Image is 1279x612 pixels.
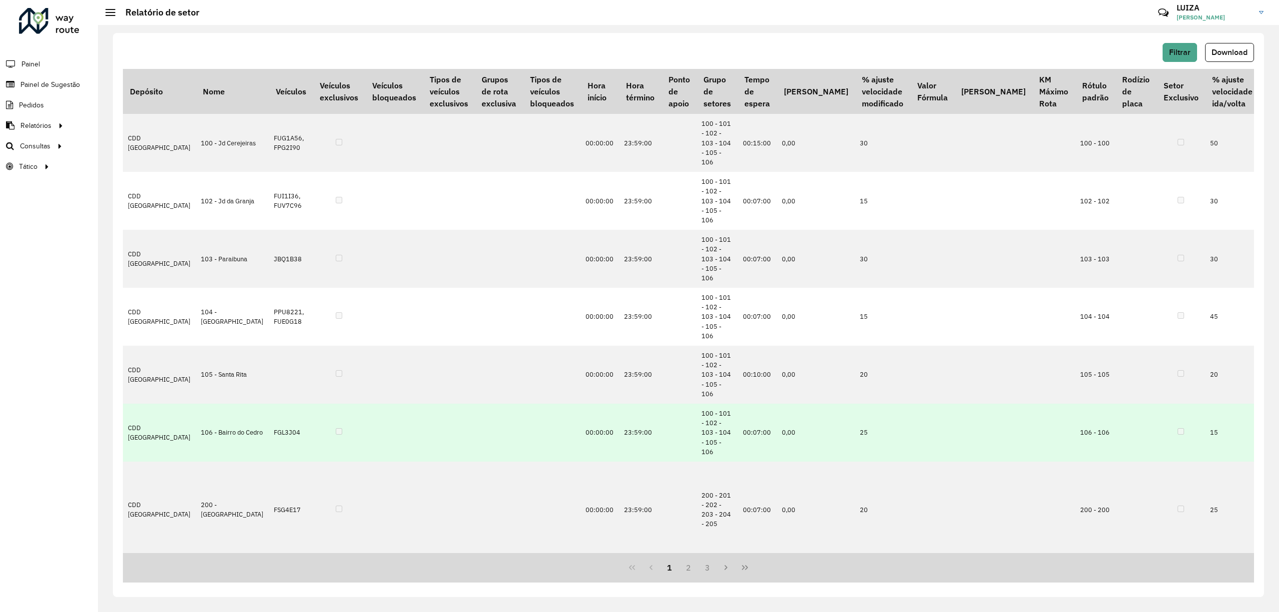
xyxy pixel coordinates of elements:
button: 2 [679,558,698,577]
span: Tático [19,161,37,172]
td: 00:07:00 [738,230,777,288]
th: Rótulo padrão [1075,69,1115,114]
td: JBQ1B38 [269,230,313,288]
td: 00:00:00 [581,114,619,172]
td: FUI1I36, FUV7C96 [269,172,313,230]
th: Veículos bloqueados [365,69,423,114]
td: 00:00:00 [581,172,619,230]
span: [PERSON_NAME] [1177,13,1252,22]
button: Last Page [735,558,754,577]
td: 0,00 [777,288,855,346]
td: 102 - 102 [1075,172,1115,230]
th: Setor Exclusivo [1157,69,1205,114]
th: Veículos exclusivos [313,69,365,114]
td: 00:07:00 [738,404,777,462]
td: 00:07:00 [738,462,777,558]
td: CDD [GEOGRAPHIC_DATA] [123,462,196,558]
span: Pedidos [19,100,44,110]
td: 0,00 [777,114,855,172]
a: Contato Rápido [1153,2,1174,23]
td: FGL3J04 [269,404,313,462]
td: 00:00:00 [581,462,619,558]
span: Relatórios [20,120,51,131]
th: Hora término [619,69,661,114]
td: 20 [855,462,910,558]
td: 00:10:00 [738,346,777,404]
td: 00:00:00 [581,404,619,462]
button: 1 [660,558,679,577]
td: 100 - 101 - 102 - 103 - 104 - 105 - 106 [696,346,737,404]
th: Tipos de veículos exclusivos [423,69,475,114]
th: Tempo de espera [738,69,777,114]
td: FUG1A56, FPG2I90 [269,114,313,172]
td: 0,00 [777,346,855,404]
th: Valor Fórmula [910,69,954,114]
td: 100 - 100 [1075,114,1115,172]
td: FSG4E17 [269,462,313,558]
th: % ajuste velocidade ida/volta [1205,69,1259,114]
td: 106 - 106 [1075,404,1115,462]
td: 200 - [GEOGRAPHIC_DATA] [196,462,269,558]
td: 00:07:00 [738,172,777,230]
td: 200 - 200 [1075,462,1115,558]
td: 23:59:00 [619,288,661,346]
th: % ajuste velocidade modificado [855,69,910,114]
button: 3 [698,558,717,577]
td: 100 - 101 - 102 - 103 - 104 - 105 - 106 [696,288,737,346]
th: Hora início [581,69,619,114]
td: 00:07:00 [738,288,777,346]
td: 00:15:00 [738,114,777,172]
td: 0,00 [777,404,855,462]
td: 15 [1205,404,1259,462]
td: 00:00:00 [581,230,619,288]
span: Painel [21,59,40,69]
h3: LUIZA [1177,3,1252,12]
td: 104 - 104 [1075,288,1115,346]
td: 30 [1205,230,1259,288]
td: 23:59:00 [619,114,661,172]
span: Download [1212,48,1248,56]
td: 30 [855,230,910,288]
td: 20 [855,346,910,404]
td: 23:59:00 [619,230,661,288]
td: CDD [GEOGRAPHIC_DATA] [123,172,196,230]
td: 30 [1205,172,1259,230]
td: 0,00 [777,230,855,288]
td: 23:59:00 [619,404,661,462]
button: Next Page [717,558,736,577]
span: Consultas [20,141,50,151]
th: [PERSON_NAME] [954,69,1032,114]
button: Download [1205,43,1254,62]
td: 30 [855,114,910,172]
td: 0,00 [777,462,855,558]
td: 105 - 105 [1075,346,1115,404]
td: 45 [1205,288,1259,346]
th: Tipos de veículos bloqueados [523,69,581,114]
td: 23:59:00 [619,346,661,404]
td: CDD [GEOGRAPHIC_DATA] [123,346,196,404]
td: 00:00:00 [581,346,619,404]
td: 15 [855,172,910,230]
span: Filtrar [1169,48,1191,56]
td: 00:00:00 [581,288,619,346]
th: [PERSON_NAME] [777,69,855,114]
td: 23:59:00 [619,462,661,558]
td: 100 - 101 - 102 - 103 - 104 - 105 - 106 [696,404,737,462]
td: 105 - Santa Rita [196,346,269,404]
td: 0,00 [777,172,855,230]
td: 103 - Paraibuna [196,230,269,288]
td: 50 [1205,114,1259,172]
td: 25 [1205,462,1259,558]
td: CDD [GEOGRAPHIC_DATA] [123,404,196,462]
td: 106 - Bairro do Cedro [196,404,269,462]
span: Painel de Sugestão [20,79,80,90]
th: Nome [196,69,269,114]
th: Grupos de rota exclusiva [475,69,523,114]
th: Depósito [123,69,196,114]
td: 15 [855,288,910,346]
th: Veículos [269,69,313,114]
th: Grupo de setores [696,69,737,114]
td: 23:59:00 [619,172,661,230]
td: CDD [GEOGRAPHIC_DATA] [123,288,196,346]
td: CDD [GEOGRAPHIC_DATA] [123,114,196,172]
